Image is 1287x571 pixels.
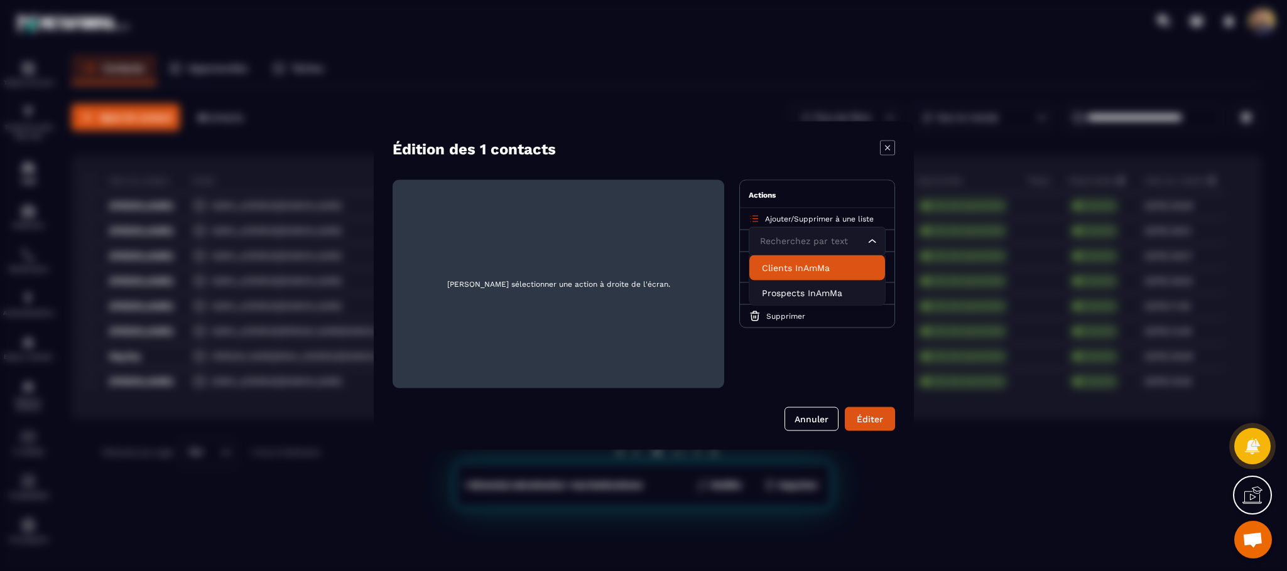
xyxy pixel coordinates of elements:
h4: Édition des 1 contacts [393,141,556,158]
div: Search for option [749,227,886,256]
p: Prospects InAmMa [762,287,872,299]
span: Supprimer [766,312,805,321]
span: [PERSON_NAME] sélectionner une action à droite de l'écran. [403,190,714,378]
button: Annuler [785,407,839,431]
p: Clients InAmMa [762,262,872,274]
span: Actions [749,191,776,200]
p: / [765,214,874,224]
input: Search for option [757,235,865,248]
button: Éditer [845,407,895,431]
span: Supprimer à une liste [794,215,874,223]
span: Ajouter [765,215,791,223]
a: Ouvrir le chat [1234,521,1272,558]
